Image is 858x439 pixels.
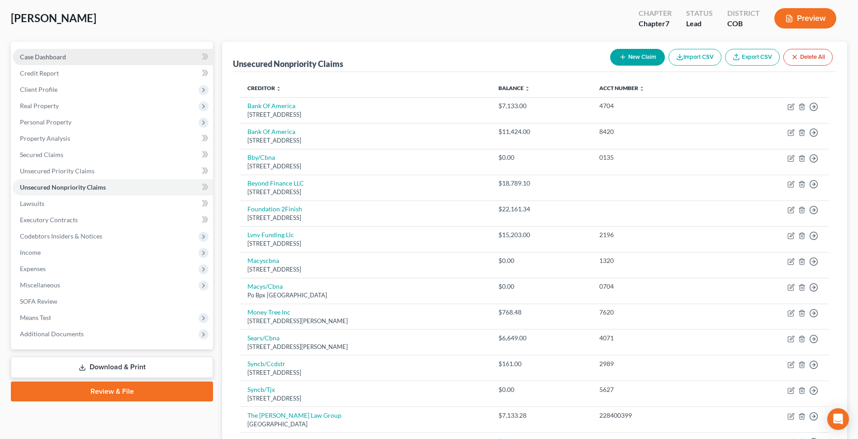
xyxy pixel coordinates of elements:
[13,179,213,196] a: Unsecured Nonpriority Claims
[20,200,44,207] span: Lawsuits
[639,19,672,29] div: Chapter
[11,382,213,401] a: Review & File
[20,330,84,338] span: Additional Documents
[247,343,484,351] div: [STREET_ADDRESS][PERSON_NAME]
[599,127,715,136] div: 8420
[498,85,530,91] a: Balance unfold_more
[498,127,585,136] div: $11,424.00
[20,69,59,77] span: Credit Report
[247,282,283,290] a: Macys/Cbna
[247,188,484,196] div: [STREET_ADDRESS]
[247,179,304,187] a: Beyond Finance LLC
[247,317,484,325] div: [STREET_ADDRESS][PERSON_NAME]
[599,85,645,91] a: Acct Number unfold_more
[247,334,280,342] a: Sears/Cbna
[727,8,760,19] div: District
[599,256,715,265] div: 1320
[498,411,585,420] div: $7,133.28
[20,86,57,93] span: Client Profile
[774,8,836,29] button: Preview
[247,153,275,161] a: Bby/Cbna
[20,297,57,305] span: SOFA Review
[20,248,41,256] span: Income
[247,102,295,110] a: Bank Of America
[20,167,95,175] span: Unsecured Priority Claims
[20,314,51,321] span: Means Test
[13,196,213,212] a: Lawsuits
[599,411,715,420] div: 228400399
[247,110,484,119] div: [STREET_ADDRESS]
[247,205,302,213] a: Foundation 2Finish
[498,282,585,291] div: $0.00
[20,216,78,224] span: Executory Contracts
[599,385,715,394] div: 5627
[498,385,585,394] div: $0.00
[725,49,780,66] a: Export CSV
[20,102,59,110] span: Real Property
[20,118,71,126] span: Personal Property
[13,293,213,310] a: SOFA Review
[20,53,66,61] span: Case Dashboard
[247,231,294,239] a: Lvnv Funding Llc
[665,19,669,28] span: 7
[13,65,213,81] a: Credit Report
[247,394,484,403] div: [STREET_ADDRESS]
[498,230,585,239] div: $15,203.00
[498,359,585,368] div: $161.00
[827,408,849,430] div: Open Intercom Messenger
[498,101,585,110] div: $7,133.00
[13,130,213,147] a: Property Analysis
[13,212,213,228] a: Executory Contracts
[20,134,70,142] span: Property Analysis
[247,411,341,419] a: The [PERSON_NAME] Law Group
[686,8,713,19] div: Status
[639,8,672,19] div: Chapter
[727,19,760,29] div: COB
[783,49,833,66] button: Delete All
[276,86,281,91] i: unfold_more
[247,291,484,300] div: Po Bpx [GEOGRAPHIC_DATA]
[639,86,645,91] i: unfold_more
[11,11,96,24] span: [PERSON_NAME]
[599,359,715,368] div: 2989
[525,86,530,91] i: unfold_more
[498,256,585,265] div: $0.00
[599,153,715,162] div: 0135
[233,58,343,69] div: Unsecured Nonpriority Claims
[498,179,585,188] div: $18,789.10
[686,19,713,29] div: Lead
[13,147,213,163] a: Secured Claims
[668,49,721,66] button: Import CSV
[20,232,102,240] span: Codebtors Insiders & Notices
[247,239,484,248] div: [STREET_ADDRESS]
[599,230,715,239] div: 2196
[13,49,213,65] a: Case Dashboard
[498,334,585,343] div: $6,649.00
[247,368,484,377] div: [STREET_ADDRESS]
[498,205,585,214] div: $22,161.34
[247,420,484,429] div: [GEOGRAPHIC_DATA]
[599,282,715,291] div: 0704
[247,85,281,91] a: Creditor unfold_more
[11,357,213,378] a: Download & Print
[20,281,60,289] span: Miscellaneous
[247,214,484,222] div: [STREET_ADDRESS]
[247,360,285,367] a: Syncb/Ccdstr
[247,308,290,316] a: Money Tree Inc
[247,265,484,274] div: [STREET_ADDRESS]
[599,308,715,317] div: 7620
[247,162,484,171] div: [STREET_ADDRESS]
[20,183,106,191] span: Unsecured Nonpriority Claims
[13,163,213,179] a: Unsecured Priority Claims
[599,101,715,110] div: 4704
[498,308,585,317] div: $768.48
[610,49,665,66] button: New Claim
[247,136,484,145] div: [STREET_ADDRESS]
[20,265,46,272] span: Expenses
[599,334,715,343] div: 4071
[498,153,585,162] div: $0.00
[247,128,295,135] a: Bank Of America
[247,257,279,264] a: Macyscbna
[247,386,275,393] a: Syncb/Tjx
[20,151,63,158] span: Secured Claims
